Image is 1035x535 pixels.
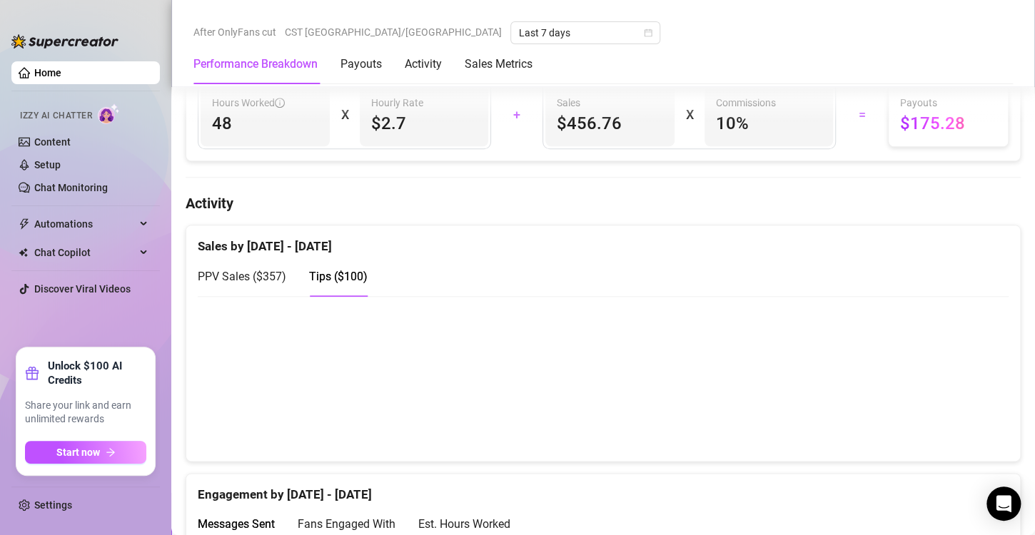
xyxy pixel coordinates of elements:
a: Chat Monitoring [34,182,108,193]
span: Share your link and earn unlimited rewards [25,399,146,427]
span: Tips ( $100 ) [309,270,368,283]
div: Sales by [DATE] - [DATE] [198,225,1009,256]
span: Payouts [900,95,996,111]
article: Hourly Rate [371,95,423,111]
span: Hours Worked [212,95,285,111]
span: Last 7 days [519,22,652,44]
img: logo-BBDzfeDw.svg [11,34,118,49]
span: PPV Sales ( $357 ) [198,270,286,283]
span: Fans Engaged With [298,517,395,531]
img: Chat Copilot [19,248,28,258]
span: arrow-right [106,447,116,457]
a: Discover Viral Videos [34,283,131,295]
button: Start nowarrow-right [25,441,146,464]
strong: Unlock $100 AI Credits [48,359,146,387]
span: Chat Copilot [34,241,136,264]
span: gift [25,366,39,380]
a: Setup [34,159,61,170]
span: Messages Sent [198,517,275,531]
span: Start now [56,447,100,458]
div: Activity [405,56,442,73]
div: + [500,103,534,126]
div: X [341,103,348,126]
a: Home [34,67,61,78]
span: After OnlyFans cut [193,21,276,43]
span: 10 % [716,112,822,135]
h4: Activity [186,193,1021,213]
div: Performance Breakdown [193,56,318,73]
div: Est. Hours Worked [418,515,510,533]
span: calendar [644,29,652,37]
a: Settings [34,499,72,511]
div: Sales Metrics [465,56,532,73]
span: CST [GEOGRAPHIC_DATA]/[GEOGRAPHIC_DATA] [285,21,502,43]
div: = [844,103,879,126]
div: Open Intercom Messenger [986,486,1021,521]
span: info-circle [275,98,285,108]
span: Izzy AI Chatter [20,109,92,123]
div: Payouts [340,56,382,73]
img: AI Chatter [98,103,120,124]
span: 48 [212,112,318,135]
span: $456.76 [557,112,663,135]
span: thunderbolt [19,218,30,230]
span: $175.28 [900,112,996,135]
span: Automations [34,213,136,235]
a: Content [34,136,71,148]
article: Commissions [716,95,776,111]
div: X [686,103,693,126]
span: Sales [557,95,663,111]
span: $2.7 [371,112,478,135]
div: Engagement by [DATE] - [DATE] [198,474,1009,504]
